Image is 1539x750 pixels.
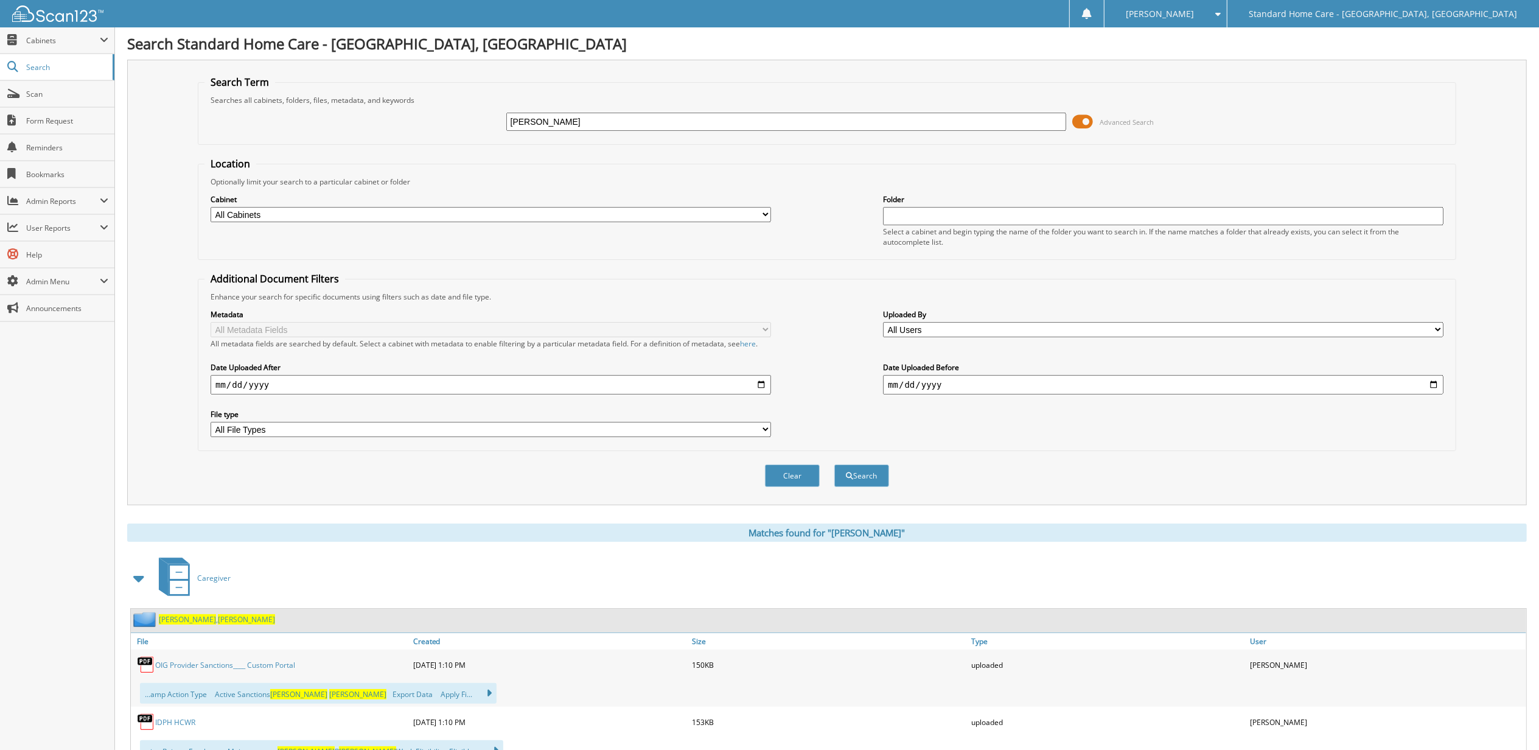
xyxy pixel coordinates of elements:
[211,309,771,320] label: Metadata
[204,292,1450,302] div: Enhance your search for specific documents using filters such as date and file type.
[159,614,216,625] span: [PERSON_NAME]
[211,194,771,205] label: Cabinet
[140,683,497,704] div: ...amp Action Type  Active Sanctions  Export Data  Apply Fi...
[883,362,1443,373] label: Date Uploaded Before
[410,710,689,734] div: [DATE] 1:10 PM
[26,303,108,314] span: Announcements
[211,338,771,349] div: All metadata fields are searched by default. Select a cabinet with metadata to enable filtering b...
[26,169,108,180] span: Bookmarks
[26,276,100,287] span: Admin Menu
[12,5,103,22] img: scan123-logo-white.svg
[689,633,968,650] a: Size
[204,75,275,89] legend: Search Term
[155,717,195,727] a: IDPH HCWR
[26,196,100,206] span: Admin Reports
[26,62,106,72] span: Search
[155,660,295,670] a: OIG Provider Sanctions____ Custom Portal
[410,653,689,677] div: [DATE] 1:10 PM
[26,116,108,126] span: Form Request
[131,633,410,650] a: File
[1100,117,1154,127] span: Advanced Search
[137,656,155,674] img: PDF.png
[26,250,108,260] span: Help
[211,362,771,373] label: Date Uploaded After
[204,177,1450,187] div: Optionally limit your search to a particular cabinet or folder
[1249,10,1518,18] span: Standard Home Care - [GEOGRAPHIC_DATA], [GEOGRAPHIC_DATA]
[159,614,275,625] a: [PERSON_NAME],[PERSON_NAME]
[152,554,231,602] a: Caregiver
[883,226,1443,247] div: Select a cabinet and begin typing the name of the folder you want to search in. If the name match...
[211,375,771,394] input: start
[127,33,1527,54] h1: Search Standard Home Care - [GEOGRAPHIC_DATA], [GEOGRAPHIC_DATA]
[740,338,756,349] a: here
[211,409,771,419] label: File type
[410,633,689,650] a: Created
[26,223,100,233] span: User Reports
[26,89,108,99] span: Scan
[1126,10,1194,18] span: [PERSON_NAME]
[204,272,345,286] legend: Additional Document Filters
[689,710,968,734] div: 153KB
[968,633,1248,650] a: Type
[137,713,155,731] img: PDF.png
[883,375,1443,394] input: end
[834,464,889,487] button: Search
[883,309,1443,320] label: Uploaded By
[270,689,327,699] span: [PERSON_NAME]
[1247,633,1526,650] a: User
[218,614,275,625] span: [PERSON_NAME]
[329,689,386,699] span: [PERSON_NAME]
[1247,710,1526,734] div: [PERSON_NAME]
[197,573,231,583] span: Caregiver
[26,35,100,46] span: Cabinets
[968,710,1248,734] div: uploaded
[1247,653,1526,677] div: [PERSON_NAME]
[204,157,256,170] legend: Location
[127,524,1527,542] div: Matches found for "[PERSON_NAME]"
[204,95,1450,105] div: Searches all cabinets, folders, files, metadata, and keywords
[883,194,1443,205] label: Folder
[133,612,159,627] img: folder2.png
[765,464,820,487] button: Clear
[968,653,1248,677] div: uploaded
[26,142,108,153] span: Reminders
[689,653,968,677] div: 150KB
[1478,692,1539,750] iframe: Chat Widget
